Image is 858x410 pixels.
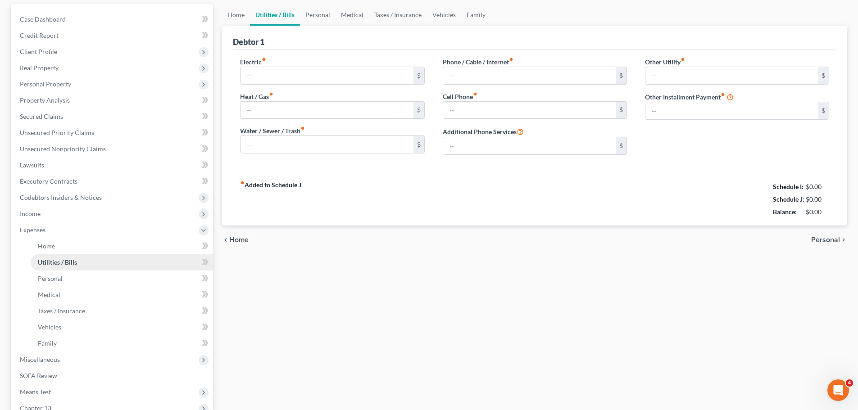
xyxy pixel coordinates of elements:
[13,368,213,384] a: SOFA Review
[31,270,213,287] a: Personal
[38,339,57,347] span: Family
[413,136,424,153] div: $
[818,102,829,119] div: $
[681,57,685,62] i: fiber_manual_record
[20,64,59,72] span: Real Property
[846,379,853,387] span: 4
[616,102,626,119] div: $
[240,57,266,67] label: Electric
[241,136,413,153] input: --
[20,177,77,185] span: Executory Contracts
[222,236,229,243] i: chevron_left
[31,287,213,303] a: Medical
[443,92,477,101] label: Cell Phone
[13,108,213,125] a: Secured Claims
[20,356,60,363] span: Miscellaneous
[20,113,63,120] span: Secured Claims
[38,258,77,266] span: Utilities / Bills
[811,236,840,243] span: Personal
[13,125,213,141] a: Unsecured Priority Claims
[811,236,847,243] button: Personal chevron_right
[461,4,491,26] a: Family
[240,180,245,185] i: fiber_manual_record
[241,102,413,119] input: --
[645,67,818,84] input: --
[773,195,804,203] strong: Schedule J:
[509,57,513,62] i: fiber_manual_record
[773,208,797,216] strong: Balance:
[616,67,626,84] div: $
[369,4,427,26] a: Taxes / Insurance
[473,92,477,96] i: fiber_manual_record
[229,236,249,243] span: Home
[31,254,213,270] a: Utilities / Bills
[222,236,249,243] button: chevron_left Home
[31,319,213,335] a: Vehicles
[20,210,41,217] span: Income
[13,173,213,189] a: Executory Contracts
[38,307,85,315] span: Taxes / Insurance
[300,4,336,26] a: Personal
[806,207,830,216] div: $0.00
[20,145,106,153] span: Unsecured Nonpriority Claims
[20,161,44,169] span: Lawsuits
[840,236,847,243] i: chevron_right
[240,92,273,101] label: Heat / Gas
[31,335,213,351] a: Family
[806,195,830,204] div: $0.00
[443,126,524,137] label: Additional Phone Services
[262,57,266,62] i: fiber_manual_record
[13,27,213,44] a: Credit Report
[336,4,369,26] a: Medical
[20,194,102,201] span: Codebtors Insiders & Notices
[38,323,61,331] span: Vehicles
[773,183,804,190] strong: Schedule I:
[269,92,273,96] i: fiber_manual_record
[827,379,849,401] iframe: Intercom live chat
[20,48,57,55] span: Client Profile
[20,226,45,234] span: Expenses
[427,4,461,26] a: Vehicles
[38,242,55,250] span: Home
[20,372,57,379] span: SOFA Review
[616,137,626,154] div: $
[413,102,424,119] div: $
[645,92,725,102] label: Other Installment Payment
[38,275,63,282] span: Personal
[240,126,305,135] label: Water / Sewer / Trash
[31,238,213,254] a: Home
[240,180,301,218] strong: Added to Schedule J
[20,388,51,396] span: Means Test
[645,57,685,67] label: Other Utility
[13,11,213,27] a: Case Dashboard
[13,141,213,157] a: Unsecured Nonpriority Claims
[721,92,725,97] i: fiber_manual_record
[300,126,305,131] i: fiber_manual_record
[20,32,59,39] span: Credit Report
[443,57,513,67] label: Phone / Cable / Internet
[20,96,70,104] span: Property Analysis
[31,303,213,319] a: Taxes / Insurance
[241,67,413,84] input: --
[13,157,213,173] a: Lawsuits
[20,80,71,88] span: Personal Property
[806,182,830,191] div: $0.00
[20,15,66,23] span: Case Dashboard
[443,102,616,119] input: --
[818,67,829,84] div: $
[233,36,264,47] div: Debtor 1
[250,4,300,26] a: Utilities / Bills
[13,92,213,108] a: Property Analysis
[443,137,616,154] input: --
[222,4,250,26] a: Home
[38,291,60,298] span: Medical
[443,67,616,84] input: --
[20,129,94,136] span: Unsecured Priority Claims
[413,67,424,84] div: $
[645,102,818,119] input: --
